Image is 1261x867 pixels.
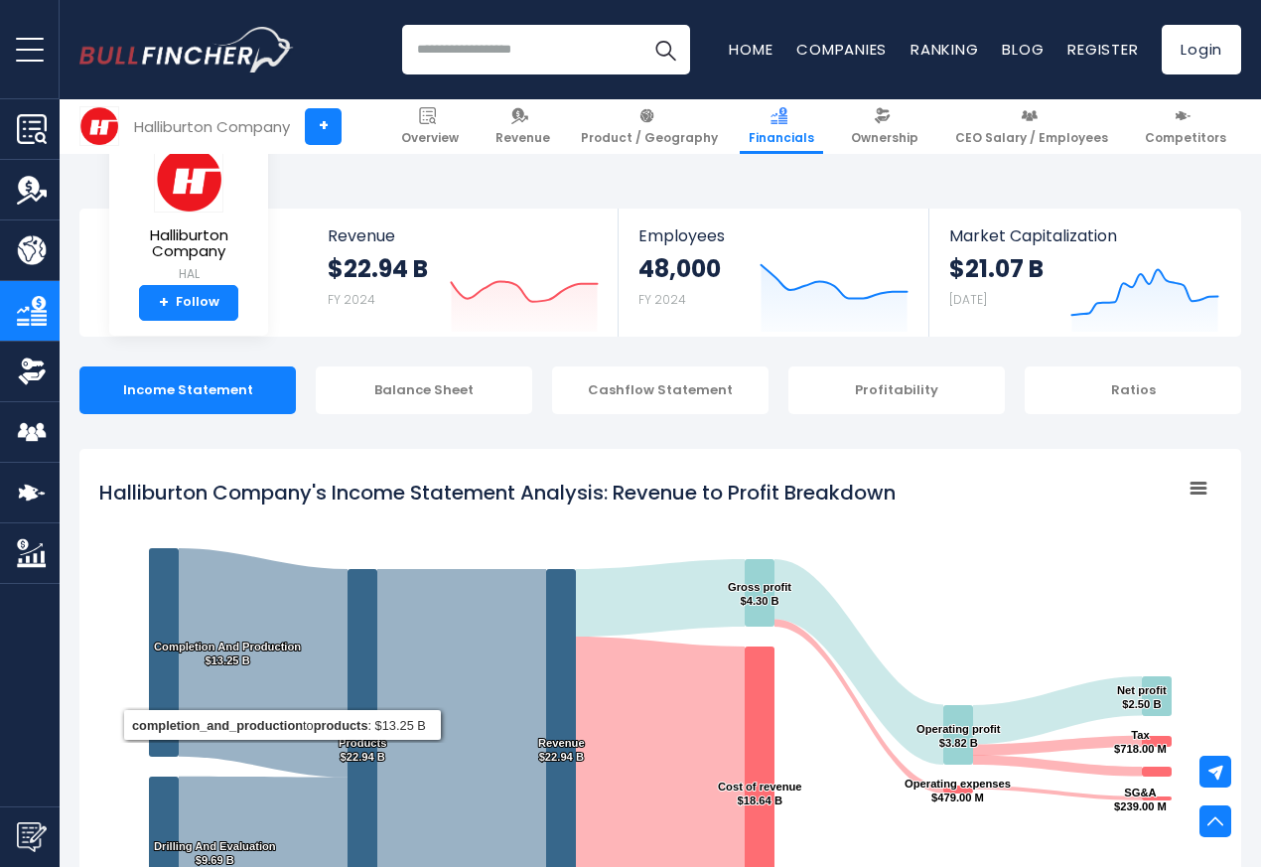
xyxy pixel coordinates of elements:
[305,108,342,145] a: +
[134,115,290,138] div: Halliburton Company
[905,778,1011,803] text: Operating expenses $479.00 M
[154,840,276,866] text: Drilling And Evaluation $9.69 B
[79,366,296,414] div: Income Statement
[1117,684,1167,710] text: Net profit $2.50 B
[139,285,238,321] a: +Follow
[929,209,1239,337] a: Market Capitalization $21.07 B [DATE]
[154,146,223,213] img: HAL logo
[638,253,721,284] strong: 48,000
[125,227,252,260] span: Halliburton Company
[949,253,1044,284] strong: $21.07 B
[1136,99,1235,154] a: Competitors
[79,27,294,72] img: Bullfincher logo
[640,25,690,74] button: Search
[1025,366,1241,414] div: Ratios
[328,253,428,284] strong: $22.94 B
[339,737,387,763] text: Products $22.94 B
[125,265,252,283] small: HAL
[99,479,896,506] tspan: Halliburton Company's Income Statement Analysis: Revenue to Profit Breakdown
[796,39,887,60] a: Companies
[718,781,802,806] text: Cost of revenue $18.64 B
[552,366,769,414] div: Cashflow Statement
[581,130,718,146] span: Product / Geography
[392,99,468,154] a: Overview
[949,226,1219,245] span: Market Capitalization
[328,226,599,245] span: Revenue
[538,737,585,763] text: Revenue $22.94 B
[729,39,772,60] a: Home
[80,107,118,145] img: HAL logo
[159,294,169,312] strong: +
[487,99,559,154] a: Revenue
[851,130,918,146] span: Ownership
[916,723,1001,749] text: Operating profit $3.82 B
[1002,39,1044,60] a: Blog
[401,130,459,146] span: Overview
[949,291,987,308] small: [DATE]
[946,99,1117,154] a: CEO Salary / Employees
[154,641,301,666] text: Completion And Production $13.25 B
[842,99,927,154] a: Ownership
[749,130,814,146] span: Financials
[1114,787,1167,812] text: SG&A $239.00 M
[79,27,293,72] a: Go to homepage
[308,209,619,337] a: Revenue $22.94 B FY 2024
[17,357,47,386] img: Ownership
[1114,729,1167,755] text: Tax $718.00 M
[638,226,908,245] span: Employees
[911,39,978,60] a: Ranking
[638,291,686,308] small: FY 2024
[1145,130,1226,146] span: Competitors
[955,130,1108,146] span: CEO Salary / Employees
[124,145,253,285] a: Halliburton Company HAL
[328,291,375,308] small: FY 2024
[728,581,791,607] text: Gross profit $4.30 B
[1067,39,1138,60] a: Register
[740,99,823,154] a: Financials
[572,99,727,154] a: Product / Geography
[316,366,532,414] div: Balance Sheet
[495,130,550,146] span: Revenue
[1162,25,1241,74] a: Login
[619,209,927,337] a: Employees 48,000 FY 2024
[788,366,1005,414] div: Profitability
